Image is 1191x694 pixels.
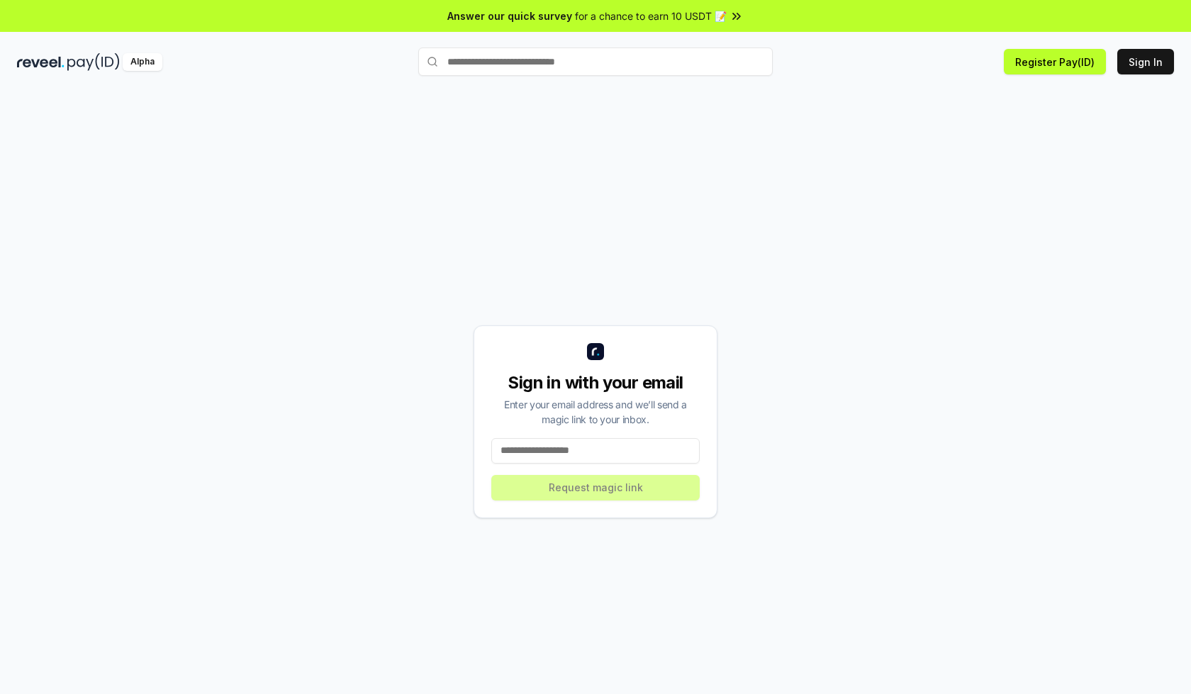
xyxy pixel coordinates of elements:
div: Enter your email address and we’ll send a magic link to your inbox. [491,397,700,427]
img: pay_id [67,53,120,71]
div: Sign in with your email [491,371,700,394]
span: Answer our quick survey [447,9,572,23]
img: logo_small [587,343,604,360]
button: Sign In [1117,49,1174,74]
div: Alpha [123,53,162,71]
img: reveel_dark [17,53,65,71]
button: Register Pay(ID) [1004,49,1106,74]
span: for a chance to earn 10 USDT 📝 [575,9,727,23]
